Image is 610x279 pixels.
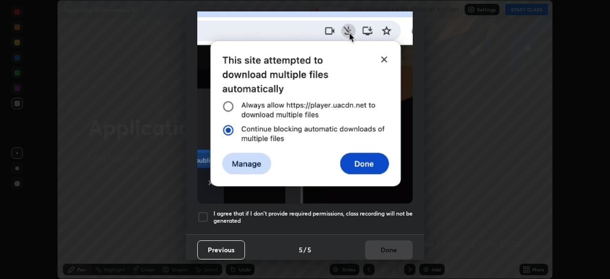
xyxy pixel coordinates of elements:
h5: I agree that if I don't provide required permissions, class recording will not be generated [213,210,413,225]
h4: 5 [299,245,303,255]
h4: / [304,245,306,255]
h4: 5 [307,245,311,255]
button: Previous [197,240,245,259]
